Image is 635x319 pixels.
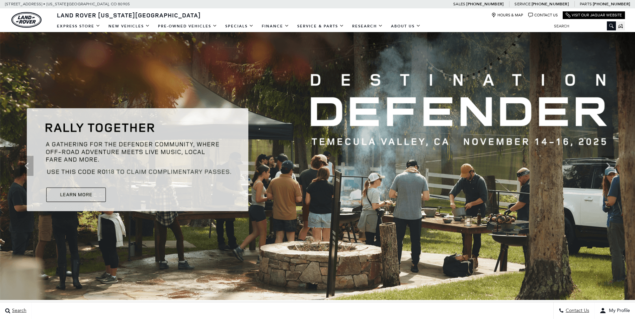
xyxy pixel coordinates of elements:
input: Search [549,22,616,30]
span: My Profile [606,308,630,314]
a: Contact Us [528,13,558,18]
span: Contact Us [564,308,589,314]
a: [PHONE_NUMBER] [593,1,630,7]
a: land-rover [11,12,42,28]
span: Search [10,308,26,314]
a: About Us [387,20,425,32]
a: New Vehicles [104,20,154,32]
a: [PHONE_NUMBER] [532,1,569,7]
span: Sales [453,2,465,6]
nav: Main Navigation [53,20,425,32]
button: user-profile-menu [594,302,635,319]
a: Hours & Map [491,13,523,18]
a: Pre-Owned Vehicles [154,20,221,32]
span: Service [514,2,530,6]
a: Land Rover [US_STATE][GEOGRAPHIC_DATA] [53,11,205,19]
a: Service & Parts [293,20,348,32]
a: EXPRESS STORE [53,20,104,32]
img: Land Rover [11,12,42,28]
a: Specials [221,20,258,32]
span: Land Rover [US_STATE][GEOGRAPHIC_DATA] [57,11,201,19]
a: Visit Our Jaguar Website [566,13,622,18]
a: Research [348,20,387,32]
span: Parts [580,2,592,6]
a: [PHONE_NUMBER] [466,1,503,7]
a: [STREET_ADDRESS] • [US_STATE][GEOGRAPHIC_DATA], CO 80905 [5,2,130,6]
a: Finance [258,20,293,32]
